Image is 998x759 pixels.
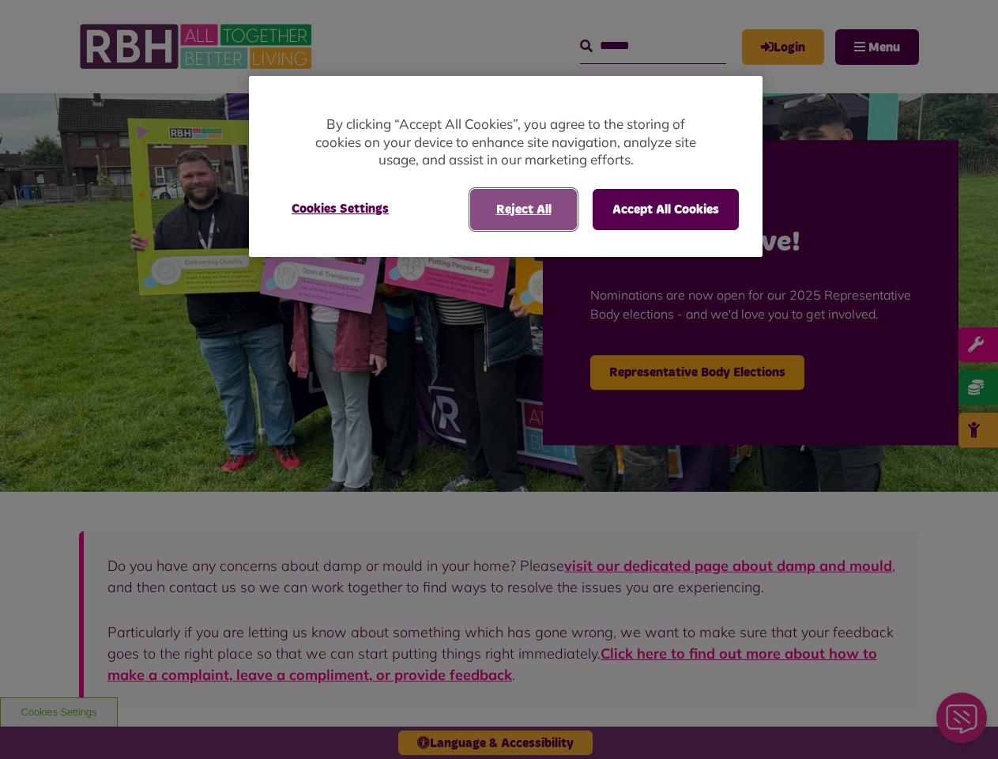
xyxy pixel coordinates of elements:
[9,5,60,55] div: Close Web Assistant
[249,76,763,257] div: Privacy
[312,115,699,169] p: By clicking “Accept All Cookies”, you agree to the storing of cookies on your device to enhance s...
[249,76,763,257] div: Cookie banner
[593,189,739,230] button: Accept All Cookies
[470,189,577,230] button: Reject All
[273,189,408,228] button: Cookies Settings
